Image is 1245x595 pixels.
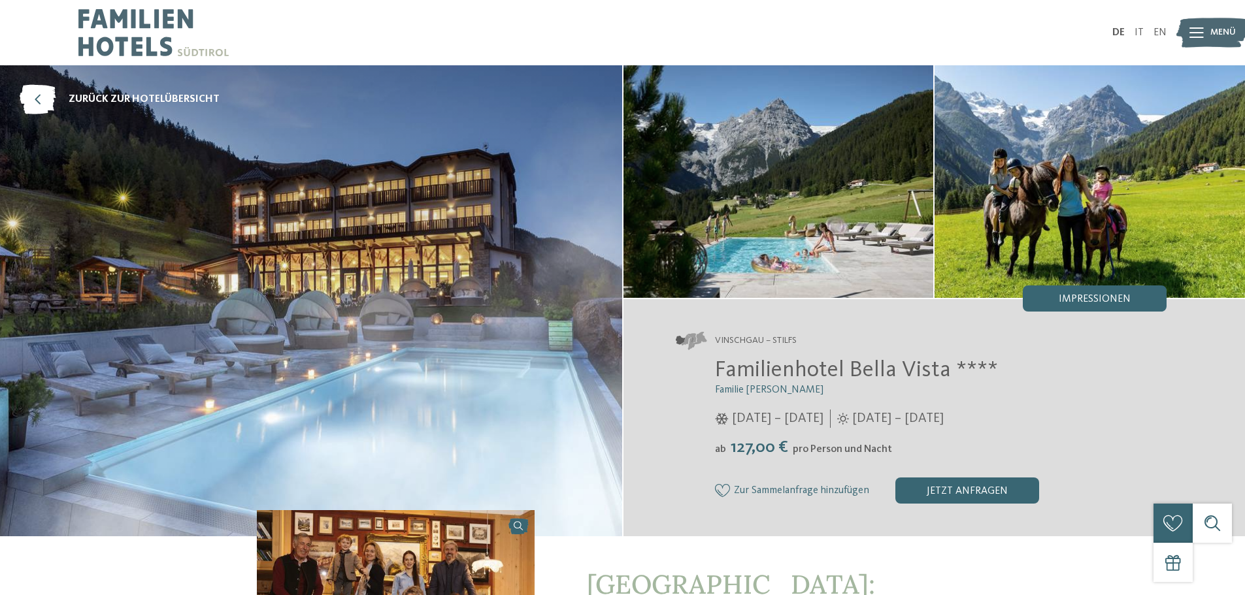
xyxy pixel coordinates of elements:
[727,439,791,456] span: 127,00 €
[837,413,849,425] i: Öffnungszeiten im Sommer
[1210,26,1236,39] span: Menü
[715,385,823,395] span: Familie [PERSON_NAME]
[1154,27,1167,38] a: EN
[895,477,1039,504] div: jetzt anfragen
[623,65,934,298] img: Das Familienhotel im Vinschgau mitten im Nationalpark
[732,410,823,428] span: [DATE] – [DATE]
[69,92,220,106] span: zurück zur Hotelübersicht
[793,444,892,455] span: pro Person und Nacht
[20,85,220,114] a: zurück zur Hotelübersicht
[852,410,944,428] span: [DATE] – [DATE]
[935,65,1245,298] img: Das Familienhotel im Vinschgau mitten im Nationalpark
[715,444,726,455] span: ab
[1059,294,1131,304] span: Impressionen
[1112,27,1125,38] a: DE
[715,413,729,425] i: Öffnungszeiten im Winter
[715,334,797,347] span: Vinschgau – Stilfs
[1135,27,1144,38] a: IT
[734,485,869,497] span: Zur Sammelanfrage hinzufügen
[715,359,998,381] span: Familienhotel Bella Vista ****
